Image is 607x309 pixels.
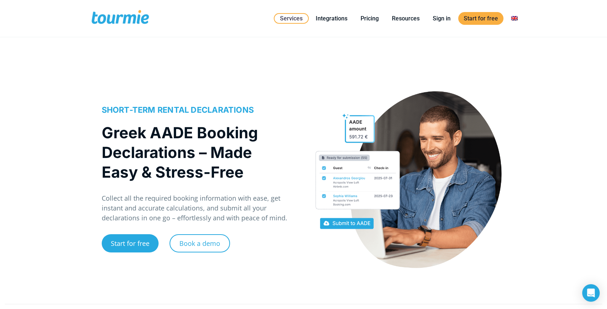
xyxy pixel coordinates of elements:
a: Sign in [427,14,456,23]
div: Open Intercom Messenger [582,284,600,302]
a: Integrations [310,14,353,23]
a: Services [274,13,309,24]
a: Start for free [102,234,159,252]
a: Start for free [458,12,503,25]
p: Collect all the required booking information with ease, get instant and accurate calculations, an... [102,193,296,223]
a: Book a demo [170,234,230,252]
h1: Greek AADE Booking Declarations – Made Easy & Stress-Free [102,123,289,182]
span: SHORT-TERM RENTAL DECLARATIONS [102,105,254,115]
a: Pricing [355,14,384,23]
a: Resources [386,14,425,23]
